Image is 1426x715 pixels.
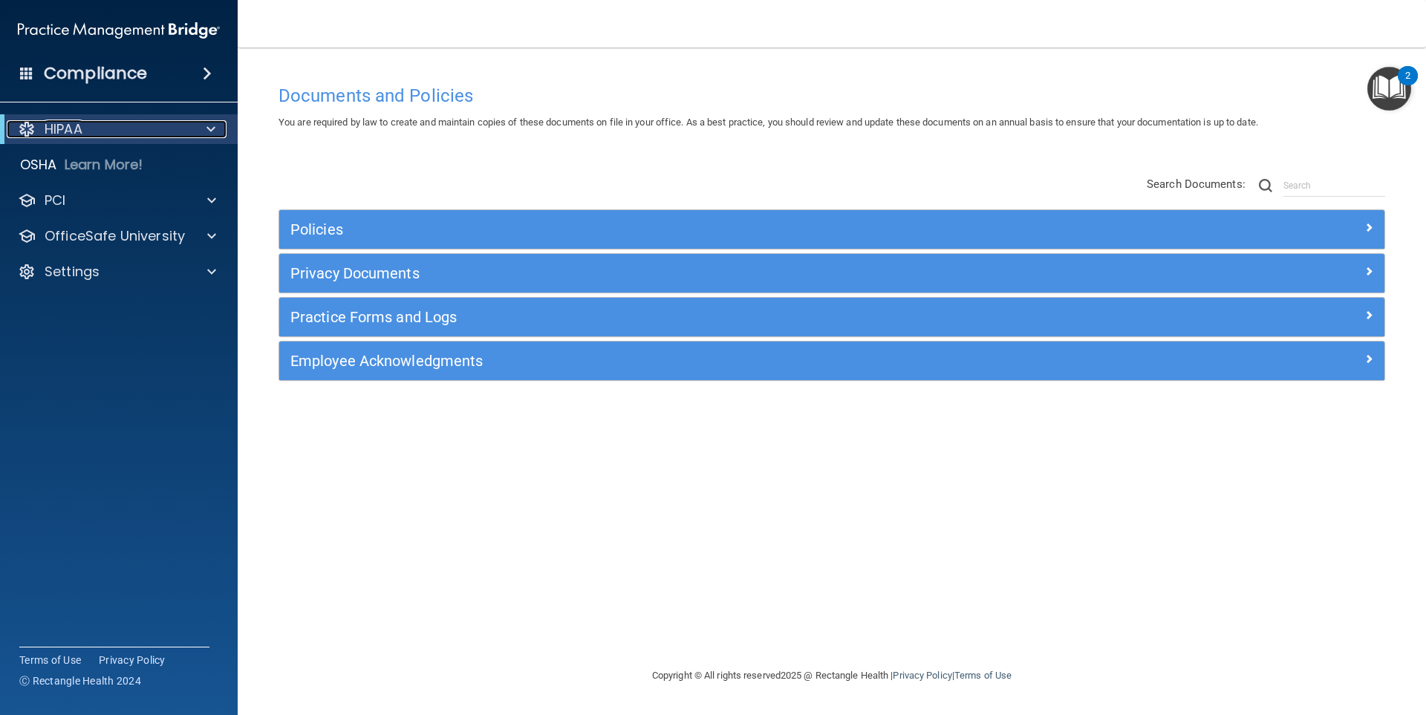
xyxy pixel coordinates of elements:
[1259,179,1272,192] img: ic-search.3b580494.png
[1147,177,1246,191] span: Search Documents:
[20,156,57,174] p: OSHA
[44,63,147,84] h4: Compliance
[1405,76,1410,95] div: 2
[18,192,216,209] a: PCI
[290,305,1373,329] a: Practice Forms and Logs
[561,652,1103,699] div: Copyright © All rights reserved 2025 @ Rectangle Health | |
[1283,174,1385,197] input: Search
[18,263,216,281] a: Settings
[290,309,1097,325] h5: Practice Forms and Logs
[45,227,185,245] p: OfficeSafe University
[290,221,1097,238] h5: Policies
[19,653,81,667] a: Terms of Use
[279,117,1258,128] span: You are required by law to create and maintain copies of these documents on file in your office. ...
[954,670,1012,681] a: Terms of Use
[18,227,216,245] a: OfficeSafe University
[18,120,215,138] a: HIPAA
[279,86,1385,105] h4: Documents and Policies
[45,120,82,138] p: HIPAA
[65,156,143,174] p: Learn More!
[290,261,1373,285] a: Privacy Documents
[290,353,1097,369] h5: Employee Acknowledgments
[1169,610,1408,669] iframe: Drift Widget Chat Controller
[290,218,1373,241] a: Policies
[893,670,951,681] a: Privacy Policy
[45,263,100,281] p: Settings
[1367,67,1411,111] button: Open Resource Center, 2 new notifications
[99,653,166,667] a: Privacy Policy
[19,673,141,688] span: Ⓒ Rectangle Health 2024
[290,349,1373,373] a: Employee Acknowledgments
[45,192,65,209] p: PCI
[18,16,220,45] img: PMB logo
[290,265,1097,281] h5: Privacy Documents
